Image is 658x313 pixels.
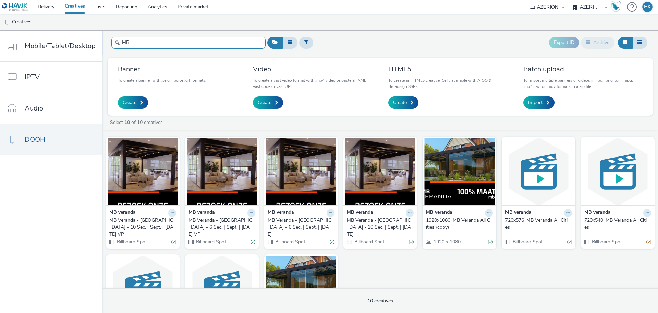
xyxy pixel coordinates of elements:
[611,1,624,12] a: Hawk Academy
[268,217,334,238] a: MB Veranda - [GEOGRAPHIC_DATA] - 6 Sec. | Sept. | [DATE]
[188,217,255,238] a: MB Veranda - [GEOGRAPHIC_DATA] - 6 Sec. | Sept. | [DATE] VP
[512,239,543,245] span: Billboard Spot
[583,138,653,205] img: 720x540_MB Veranda All Cities visual
[253,77,372,90] p: To create a vast video format with .mp4 video or paste an XML vast code or vast URL.
[528,99,543,106] span: Import
[266,138,336,205] img: MB Veranda - Eindhoven - 6 Sec. | Sept. | 15/09/2025 visual
[195,239,226,245] span: Billboard Spot
[523,77,643,90] p: To import multiple banners or videos in .jpg, .png, .gif, .mpg, .mp4, .avi or .mov formats in a z...
[275,239,305,245] span: Billboard Spot
[409,239,414,246] div: Valid
[268,209,294,217] strong: MB veranda
[25,103,43,113] span: Audio
[523,96,555,109] a: Import
[523,65,643,74] h3: Batch upload
[646,239,651,246] div: Partially valid
[3,19,10,26] img: dooh
[591,239,622,245] span: Billboard Spot
[426,217,493,231] a: 1920x1080_MB Veranda All Cities (copy)
[503,138,574,205] img: 720x576_MB Veranda All Cities visual
[388,77,508,90] p: To create an HTML5 creative. Only available with AIOO & Broadsign SSPs
[118,65,206,74] h3: Banner
[393,99,407,106] span: Create
[118,77,206,83] p: To create a banner with .png, .jpg or .gif formats.
[171,239,176,246] div: Valid
[253,65,372,74] h3: Video
[25,41,96,51] span: Mobile/Tablet/Desktop
[109,217,176,238] a: MB Veranda - [GEOGRAPHIC_DATA] - 10 Sec. | Sept. | [DATE] VP
[268,217,332,238] div: MB Veranda - [GEOGRAPHIC_DATA] - 6 Sec. | Sept. | [DATE]
[2,3,28,11] img: undefined Logo
[611,1,621,12] img: Hawk Academy
[347,217,411,238] div: MB Veranda - [GEOGRAPHIC_DATA] - 10 Sec. | Sept. | [DATE]
[354,239,385,245] span: Billboard Spot
[388,96,418,109] a: Create
[426,217,490,231] div: 1920x1080_MB Veranda All Cities (copy)
[188,209,215,217] strong: MB veranda
[345,138,415,205] img: MB Veranda - Eindhoven - 10 Sec. | Sept. | 15/09/2025 visual
[187,138,257,205] img: MB Veranda - Eindhoven - 6 Sec. | Sept. | 15/09/2025 VP visual
[25,135,45,144] span: DOOH
[424,138,495,205] img: 1920x1080_MB Veranda All Cities (copy) visual
[433,239,461,245] span: 1920 x 1080
[109,119,166,126] a: Select of 10 creatives
[426,209,452,217] strong: MB veranda
[618,37,633,48] button: Grid
[632,37,647,48] button: Table
[123,99,136,106] span: Create
[118,96,148,109] a: Create
[567,239,572,246] div: Partially valid
[505,217,569,231] div: 720x576_MB Veranda All Cities
[584,217,651,231] a: 720x540_MB Veranda All Cities
[549,37,579,48] button: Export ID
[388,65,508,74] h3: HTML5
[644,2,651,12] div: HK
[347,209,373,217] strong: MB veranda
[25,72,40,82] span: IPTV
[258,99,271,106] span: Create
[251,239,255,246] div: Valid
[584,217,648,231] div: 720x540_MB Veranda All Cities
[330,239,334,246] div: Valid
[584,209,611,217] strong: MB veranda
[109,209,136,217] strong: MB veranda
[111,37,266,49] input: Search...
[581,37,614,48] button: Archive
[116,239,147,245] span: Billboard Spot
[505,209,532,217] strong: MB veranda
[124,119,130,126] strong: 10
[108,138,178,205] img: MB Veranda - Eindhoven - 10 Sec. | Sept. | 15/09/2025 VP visual
[253,96,283,109] a: Create
[505,217,572,231] a: 720x576_MB Veranda All Cities
[367,298,393,304] span: 10 creatives
[488,239,493,246] div: Valid
[347,217,414,238] a: MB Veranda - [GEOGRAPHIC_DATA] - 10 Sec. | Sept. | [DATE]
[188,217,253,238] div: MB Veranda - [GEOGRAPHIC_DATA] - 6 Sec. | Sept. | [DATE] VP
[109,217,173,238] div: MB Veranda - [GEOGRAPHIC_DATA] - 10 Sec. | Sept. | [DATE] VP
